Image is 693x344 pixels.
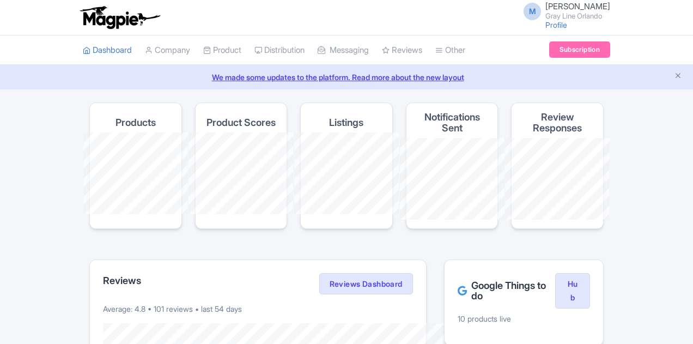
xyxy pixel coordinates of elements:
button: Close announcement [674,70,682,83]
h4: Products [115,117,156,128]
span: M [524,3,541,20]
h2: Reviews [103,275,141,286]
a: Reviews Dashboard [319,273,413,295]
p: Average: 4.8 • 101 reviews • last 54 days [103,303,413,315]
h4: Product Scores [206,117,276,128]
img: logo-ab69f6fb50320c5b225c76a69d11143b.png [77,5,162,29]
a: Profile [545,20,567,29]
a: Product [203,35,241,65]
h4: Listings [329,117,363,128]
a: M [PERSON_NAME] Gray Line Orlando [517,2,610,20]
a: Company [145,35,190,65]
h4: Review Responses [520,112,594,134]
a: Distribution [254,35,305,65]
a: Other [435,35,465,65]
a: We made some updates to the platform. Read more about the new layout [7,71,686,83]
a: Hub [555,273,590,309]
h2: Google Things to do [458,280,555,302]
h4: Notifications Sent [415,112,489,134]
a: Messaging [318,35,369,65]
small: Gray Line Orlando [545,13,610,20]
p: 10 products live [458,313,590,324]
span: [PERSON_NAME] [545,1,610,11]
a: Subscription [549,41,610,58]
a: Dashboard [83,35,132,65]
a: Reviews [382,35,422,65]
